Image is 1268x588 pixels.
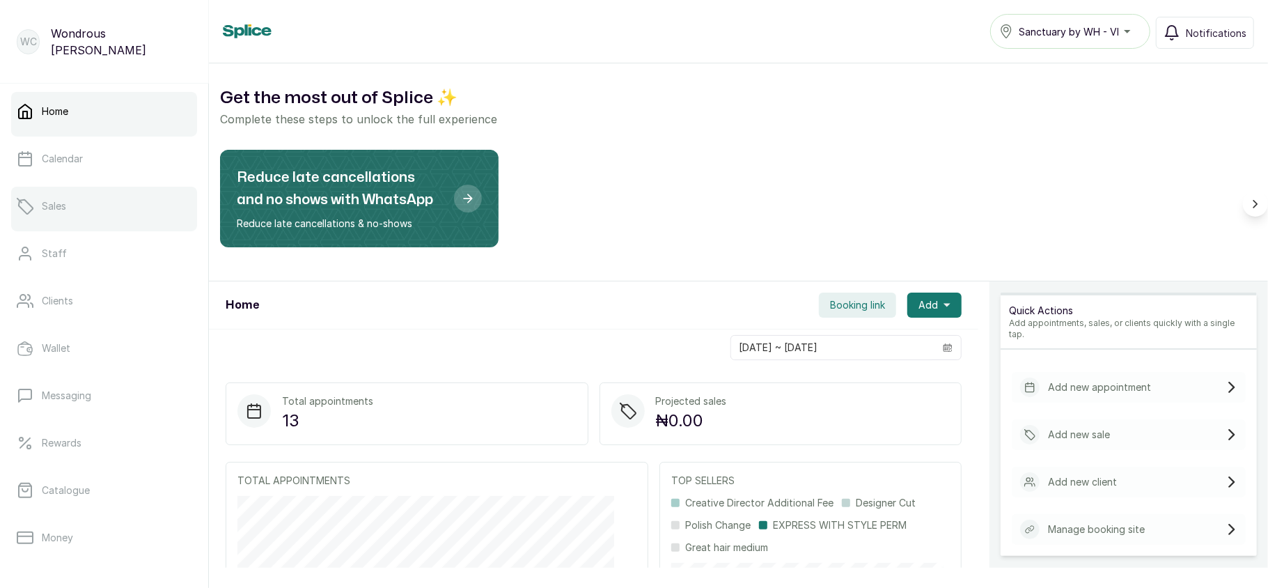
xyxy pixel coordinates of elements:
p: Total appointments [282,394,373,408]
p: Money [42,531,73,545]
p: TOP SELLERS [671,474,950,488]
p: Manage booking site [1048,523,1145,536]
p: Catalogue [42,483,90,497]
p: Add new appointment [1048,380,1151,394]
p: 13 [282,408,373,433]
p: Designer Cut [856,496,916,510]
a: Catalogue [11,471,197,510]
p: Projected sales [656,394,727,408]
h2: Get the most out of Splice ✨ [220,86,1257,111]
span: Notifications [1186,26,1246,40]
a: Sales [11,187,197,226]
a: Money [11,518,197,557]
button: Add [907,293,962,318]
h2: Reduce late cancellations and no shows with WhatsApp [237,167,443,211]
a: Rewards [11,424,197,463]
p: Messaging [42,389,91,403]
p: Add new client [1048,475,1117,489]
p: Add appointments, sales, or clients quickly with a single tap. [1009,318,1249,340]
button: Notifications [1156,17,1254,49]
p: Quick Actions [1009,304,1249,318]
p: TOTAL APPOINTMENTS [237,474,636,488]
p: Rewards [42,436,81,450]
a: Staff [11,234,197,273]
button: Booking link [819,293,896,318]
a: Messaging [11,376,197,415]
span: Sanctuary by WH - VI [1019,24,1119,39]
svg: calendar [943,343,953,353]
a: Wallet [11,329,197,368]
p: ₦0.00 [656,408,727,433]
span: Booking link [830,298,885,312]
p: Reduce late cancellations & no-shows [237,217,443,231]
p: Wondrous [PERSON_NAME] [51,25,191,59]
p: Creative Director Additional Fee [685,496,833,510]
p: Home [42,105,68,118]
p: Clients [42,294,73,308]
h1: Home [226,297,259,314]
p: Complete these steps to unlock the full experience [220,111,1257,127]
p: WC [20,35,37,49]
p: Polish Change [685,518,751,532]
p: Staff [42,247,67,261]
span: Add [918,298,938,312]
a: Clients [11,281,197,320]
p: Sales [42,199,66,213]
p: Calendar [42,152,83,166]
p: Add new sale [1048,428,1110,442]
a: Calendar [11,139,197,178]
div: Reduce late cancellations and no shows with WhatsApp [220,150,499,247]
p: Wallet [42,341,70,355]
button: Scroll right [1243,192,1268,217]
a: Home [11,92,197,131]
input: Select date [731,336,934,359]
p: EXPRESS WITH STYLE PERM [773,518,907,532]
p: Great hair medium [685,541,768,555]
button: Sanctuary by WH - VI [990,14,1150,49]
